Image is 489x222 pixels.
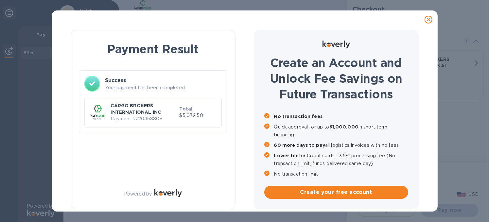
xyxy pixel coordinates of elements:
p: Payment № 20468808 [111,115,177,122]
b: No transaction fees [274,114,323,119]
img: Logo [154,189,182,197]
b: 60 more days to pay [274,143,325,148]
h3: Success [105,77,222,84]
img: Logo [323,41,350,48]
button: Create your free account [264,186,408,199]
span: Create your free account [270,188,403,196]
p: all logistics invoices with no fees [274,141,408,149]
p: Powered by [124,191,152,197]
h1: Create an Account and Unlock Fee Savings on Future Transactions [264,55,408,102]
b: Lower fee [274,153,299,158]
p: No transaction limit [274,170,408,178]
p: Your payment has been completed. [105,84,222,91]
b: $1,000,000 [329,124,358,129]
p: for Credit cards - 3.5% processing fee (No transaction limit, funds delivered same day) [274,152,408,167]
p: $5,072.50 [180,112,216,119]
p: Quick approval for up to in short term financing [274,123,408,139]
h1: Payment Result [81,41,225,57]
p: CARGO BROKERS INTERNATIONAL INC [111,102,177,115]
b: Total [180,106,193,111]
